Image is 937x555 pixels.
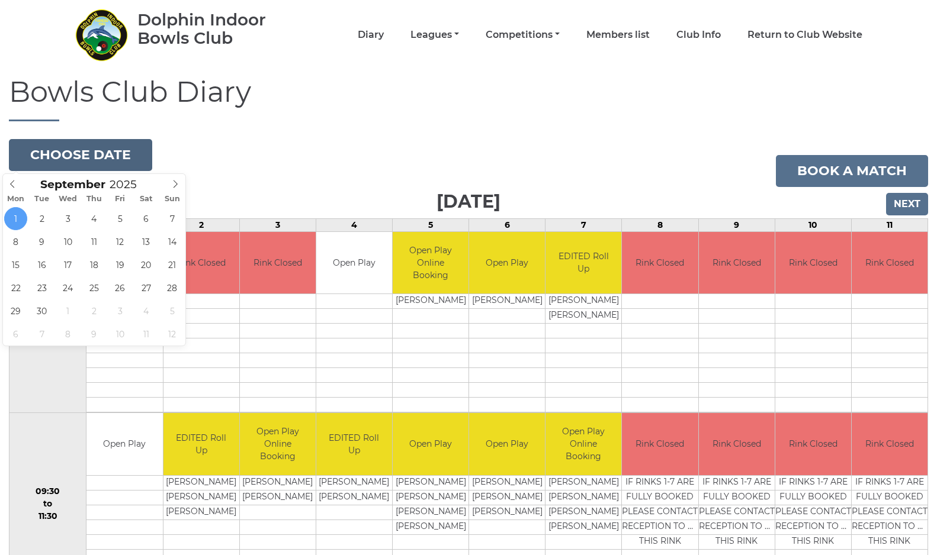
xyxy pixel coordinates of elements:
span: September 7, 2025 [161,207,184,230]
td: [PERSON_NAME] [393,475,468,490]
span: October 12, 2025 [161,322,184,346]
td: [PERSON_NAME] [240,475,316,490]
a: Return to Club Website [747,28,862,41]
td: 9 [698,218,775,231]
span: September 25, 2025 [82,276,105,299]
td: PLEASE CONTACT [622,505,698,519]
a: Competitions [486,28,560,41]
td: [PERSON_NAME] [545,490,621,505]
td: THIS RINK [622,534,698,549]
a: Club Info [676,28,721,41]
td: EDITED Roll Up [316,413,392,475]
span: Fri [107,195,133,203]
td: PLEASE CONTACT [852,505,928,519]
span: October 8, 2025 [56,322,79,346]
h1: Bowls Club Diary [9,76,928,121]
td: RECEPTION TO BOOK [775,519,851,534]
span: September 28, 2025 [161,276,184,299]
td: Open Play [393,413,468,475]
span: September 9, 2025 [30,230,53,253]
td: PLEASE CONTACT [775,505,851,519]
td: [PERSON_NAME] [545,519,621,534]
span: September 10, 2025 [56,230,79,253]
td: [PERSON_NAME] [393,490,468,505]
td: Rink Closed [622,413,698,475]
td: 3 [239,218,316,231]
td: Open Play [316,232,392,294]
td: Rink Closed [775,413,851,475]
span: October 7, 2025 [30,322,53,346]
td: Rink Closed [775,232,851,294]
span: September 20, 2025 [134,253,158,276]
td: FULLY BOOKED [775,490,851,505]
td: [PERSON_NAME] [316,475,392,490]
td: [PERSON_NAME] [240,490,316,505]
span: Tue [29,195,55,203]
td: THIS RINK [775,534,851,549]
td: 2 [163,218,239,231]
td: RECEPTION TO BOOK [699,519,775,534]
span: September 16, 2025 [30,253,53,276]
span: September 18, 2025 [82,253,105,276]
td: Rink Closed [240,232,316,294]
span: Sun [159,195,185,203]
td: THIS RINK [852,534,928,549]
td: [PERSON_NAME] [545,294,621,309]
td: [PERSON_NAME] [469,505,545,519]
span: October 3, 2025 [108,299,131,322]
td: [PERSON_NAME] [163,475,239,490]
td: [PERSON_NAME] [316,490,392,505]
td: PLEASE CONTACT [699,505,775,519]
a: Leagues [410,28,459,41]
span: October 9, 2025 [82,322,105,346]
td: 5 [392,218,468,231]
span: Thu [81,195,107,203]
span: September 12, 2025 [108,230,131,253]
td: 4 [316,218,392,231]
td: FULLY BOOKED [622,490,698,505]
td: Open Play [86,413,162,475]
td: [PERSON_NAME] [393,519,468,534]
img: Dolphin Indoor Bowls Club [75,8,128,62]
td: 10 [775,218,851,231]
span: Mon [3,195,29,203]
span: October 6, 2025 [4,322,27,346]
input: Next [886,193,928,215]
span: October 5, 2025 [161,299,184,322]
span: September 14, 2025 [161,230,184,253]
a: Book a match [776,155,928,187]
td: Open Play Online Booking [240,413,316,475]
span: October 4, 2025 [134,299,158,322]
span: October 1, 2025 [56,299,79,322]
td: EDITED Roll Up [163,413,239,475]
span: September 11, 2025 [82,230,105,253]
a: Diary [358,28,384,41]
div: Dolphin Indoor Bowls Club [137,11,300,47]
td: 8 [622,218,698,231]
td: Rink Closed [699,232,775,294]
span: September 23, 2025 [30,276,53,299]
span: October 11, 2025 [134,322,158,346]
span: September 15, 2025 [4,253,27,276]
span: September 6, 2025 [134,207,158,230]
td: [PERSON_NAME] [545,475,621,490]
td: [PERSON_NAME] [163,505,239,519]
span: September 17, 2025 [56,253,79,276]
span: September 22, 2025 [4,276,27,299]
td: IF RINKS 1-7 ARE [699,475,775,490]
td: RECEPTION TO BOOK [622,519,698,534]
span: September 30, 2025 [30,299,53,322]
td: Open Play [469,232,545,294]
span: October 10, 2025 [108,322,131,346]
td: [PERSON_NAME] [163,490,239,505]
span: September 24, 2025 [56,276,79,299]
td: 11 [851,218,928,231]
span: September 19, 2025 [108,253,131,276]
td: 7 [545,218,622,231]
td: Open Play Online Booking [545,413,621,475]
span: September 26, 2025 [108,276,131,299]
span: September 5, 2025 [108,207,131,230]
span: September 13, 2025 [134,230,158,253]
input: Scroll to increment [105,178,152,191]
span: September 3, 2025 [56,207,79,230]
